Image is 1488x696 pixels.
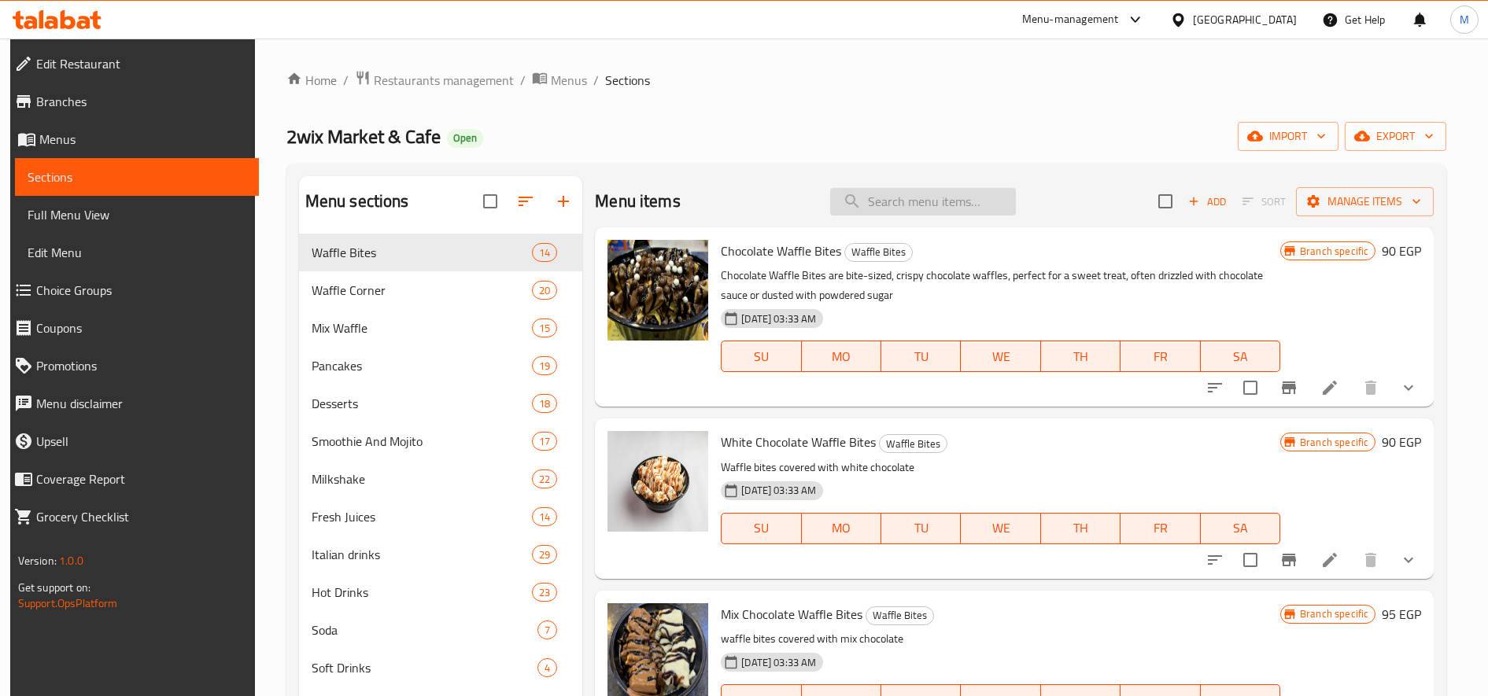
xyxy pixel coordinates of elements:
span: Promotions [36,356,246,375]
div: Waffle Bites14 [299,234,583,271]
span: 29 [533,547,556,562]
a: Coupons [2,309,259,347]
button: TH [1041,341,1121,372]
span: Menus [39,130,246,149]
span: 17 [533,434,556,449]
span: 4 [538,661,556,676]
div: items [532,470,557,488]
div: Hot Drinks [312,583,532,602]
span: Mix Waffle [312,319,532,337]
div: items [537,658,557,677]
button: FR [1121,513,1200,544]
span: Waffle Corner [312,281,532,300]
img: Chocolate Waffle Bites [607,240,708,341]
span: Select section first [1232,190,1296,214]
a: Home [286,71,337,90]
a: Menus [532,70,587,90]
span: Milkshake [312,470,532,488]
div: Italian drinks [312,545,532,564]
p: Chocolate Waffle Bites are bite-sized, crispy chocolate waffles, perfect for a sweet treat, often... [721,266,1280,305]
span: 19 [533,359,556,374]
button: show more [1390,541,1427,579]
div: Waffle Bites [866,606,934,625]
span: Edit Restaurant [36,54,246,73]
h6: 95 EGP [1382,603,1421,625]
div: Soft Drinks4 [299,649,583,687]
span: Edit Menu [28,243,246,262]
a: Edit Menu [15,234,259,271]
div: [GEOGRAPHIC_DATA] [1193,11,1297,28]
span: MO [808,517,875,539]
div: Open [447,129,483,148]
a: Edit Restaurant [2,45,259,83]
a: Support.OpsPlatform [18,593,118,613]
span: Sections [605,71,650,90]
div: Desserts18 [299,385,583,422]
div: items [532,356,557,375]
button: sort-choices [1196,541,1234,579]
span: Select to update [1234,543,1267,576]
div: Soft Drinks [312,658,538,677]
span: Pancakes [312,356,532,375]
span: TH [1047,517,1114,539]
div: items [532,545,557,564]
h2: Menu sections [305,190,409,213]
span: export [1357,127,1434,146]
div: Waffle Bites [879,434,947,453]
span: Sort sections [507,182,545,220]
h6: 90 EGP [1382,240,1421,262]
span: FR [1127,345,1194,368]
span: [DATE] 03:33 AM [735,311,822,326]
button: delete [1352,369,1390,407]
h6: 90 EGP [1382,431,1421,453]
div: items [532,243,557,262]
span: 22 [533,472,556,487]
span: Add [1186,193,1228,211]
span: Waffle Bites [880,435,947,453]
span: 14 [533,245,556,260]
div: Pancakes19 [299,347,583,385]
span: Menus [551,71,587,90]
span: 15 [533,321,556,336]
li: / [520,71,526,90]
span: SU [728,345,795,368]
div: Waffle Bites [844,243,913,262]
a: Restaurants management [355,70,514,90]
p: Waffle bites covered with white chocolate [721,458,1280,477]
div: Waffle Bites [312,243,532,262]
div: Italian drinks29 [299,536,583,573]
span: [DATE] 03:33 AM [735,655,822,670]
div: Smoothie And Mojito [312,432,532,451]
button: delete [1352,541,1390,579]
div: items [532,432,557,451]
a: Grocery Checklist [2,498,259,536]
span: SA [1207,345,1274,368]
div: items [532,583,557,602]
a: Edit menu item [1320,551,1339,569]
a: Coverage Report [2,460,259,498]
button: WE [961,513,1040,544]
button: SA [1201,513,1280,544]
a: Upsell [2,422,259,460]
li: / [343,71,349,90]
span: Coverage Report [36,470,246,488]
button: SU [721,513,801,544]
span: 1.0.0 [59,551,83,571]
span: Get support on: [18,577,90,598]
span: Branch specific [1294,606,1375,621]
button: SU [721,341,801,372]
button: Add [1182,190,1232,214]
span: Restaurants management [374,71,514,90]
a: Promotions [2,347,259,385]
div: Milkshake22 [299,460,583,498]
span: Waffle Bites [866,606,933,624]
span: FR [1127,517,1194,539]
button: MO [802,513,881,544]
button: FR [1121,341,1200,372]
span: Branch specific [1294,244,1375,259]
h2: Menu items [595,190,681,213]
span: Upsell [36,432,246,451]
a: Choice Groups [2,271,259,309]
span: [DATE] 03:33 AM [735,483,822,498]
